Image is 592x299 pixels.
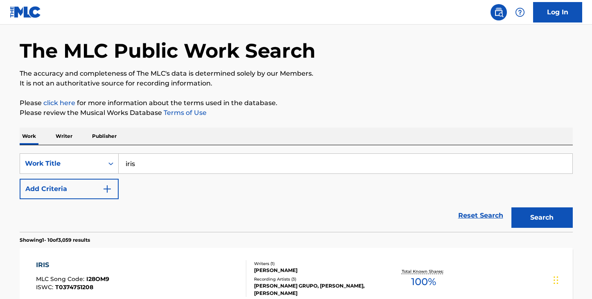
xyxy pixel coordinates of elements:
a: Log In [533,2,582,22]
div: Drag [554,268,558,292]
div: Work Title [25,159,99,169]
p: Total Known Shares: [402,268,446,274]
iframe: Chat Widget [551,260,592,299]
span: 100 % [411,274,436,289]
p: Publisher [90,128,119,145]
button: Add Criteria [20,179,119,199]
span: I28OM9 [86,275,109,283]
span: ISWC : [36,283,55,291]
p: The accuracy and completeness of The MLC's data is determined solely by our Members. [20,69,573,79]
a: Terms of Use [162,109,207,117]
p: It is not an authoritative source for recording information. [20,79,573,88]
p: Writer [53,128,75,145]
img: search [494,7,504,17]
img: help [515,7,525,17]
form: Search Form [20,153,573,232]
p: Please review the Musical Works Database [20,108,573,118]
p: Please for more information about the terms used in the database. [20,98,573,108]
p: Work [20,128,38,145]
h1: The MLC Public Work Search [20,38,315,63]
a: Public Search [491,4,507,20]
p: Showing 1 - 10 of 3,059 results [20,236,90,244]
span: T0374751208 [55,283,93,291]
div: [PERSON_NAME] GRUPO, [PERSON_NAME], [PERSON_NAME] [254,282,378,297]
button: Search [511,207,573,228]
span: MLC Song Code : [36,275,86,283]
div: IRIS [36,260,109,270]
img: MLC Logo [10,6,41,18]
div: [PERSON_NAME] [254,267,378,274]
div: Writers ( 1 ) [254,261,378,267]
img: 9d2ae6d4665cec9f34b9.svg [102,184,112,194]
div: Recording Artists ( 3 ) [254,276,378,282]
a: Reset Search [454,207,507,225]
div: Help [512,4,528,20]
a: click here [43,99,75,107]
